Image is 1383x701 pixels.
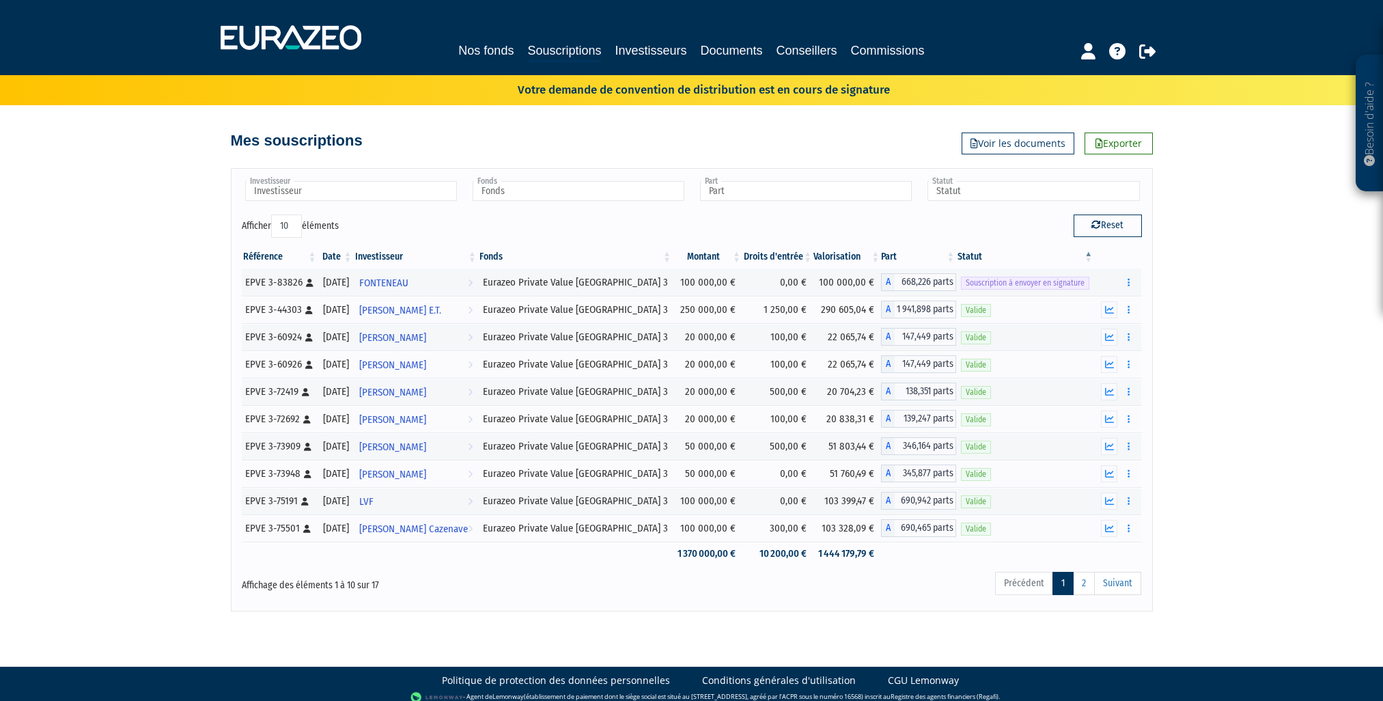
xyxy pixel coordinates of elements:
span: Valide [961,495,991,508]
span: 147,449 parts [895,355,956,373]
span: Valide [961,304,991,317]
i: Voir l'investisseur [468,435,473,460]
div: A - Eurazeo Private Value Europe 3 [881,410,956,428]
td: 22 065,74 € [813,350,881,378]
td: 100 000,00 € [673,269,742,296]
a: Investisseurs [615,41,686,60]
div: [DATE] [323,357,349,372]
td: 20 838,31 € [813,405,881,432]
div: Eurazeo Private Value [GEOGRAPHIC_DATA] 3 [483,385,668,399]
div: Eurazeo Private Value [GEOGRAPHIC_DATA] 3 [483,494,668,508]
td: 0,00 € [742,460,813,487]
a: Suivant [1094,572,1141,595]
span: A [881,519,895,537]
div: Eurazeo Private Value [GEOGRAPHIC_DATA] 3 [483,439,668,454]
span: A [881,328,895,346]
span: 690,942 parts [895,492,956,510]
div: EPVE 3-60926 [245,357,313,372]
span: 345,877 parts [895,465,956,482]
i: [Français] Personne physique [305,361,313,369]
td: 10 200,00 € [742,542,813,566]
i: Voir l'investisseur [468,380,473,405]
span: [PERSON_NAME] [359,380,426,405]
th: Montant: activer pour trier la colonne par ordre croissant [673,245,742,269]
span: Valide [961,468,991,481]
a: [PERSON_NAME] [354,378,478,405]
span: 138,351 parts [895,383,956,400]
span: 668,226 parts [895,273,956,291]
i: [Français] Personne physique [303,525,311,533]
td: 500,00 € [742,432,813,460]
td: 0,00 € [742,487,813,514]
div: EPVE 3-75501 [245,521,313,536]
i: [Français] Personne physique [304,470,311,478]
span: LVF [359,489,374,514]
div: EPVE 3-44303 [245,303,313,317]
div: Eurazeo Private Value [GEOGRAPHIC_DATA] 3 [483,357,668,372]
p: Besoin d'aide ? [1362,62,1378,185]
div: A - Eurazeo Private Value Europe 3 [881,492,956,510]
div: [DATE] [323,275,349,290]
span: [PERSON_NAME] Cazenave [359,517,468,542]
th: Investisseur: activer pour trier la colonne par ordre croissant [354,245,478,269]
span: [PERSON_NAME] [359,435,426,460]
a: FONTENEAU [354,269,478,296]
a: [PERSON_NAME] [354,350,478,378]
div: EPVE 3-72692 [245,412,313,426]
span: [PERSON_NAME] [359,353,426,378]
select: Afficheréléments [271,215,302,238]
div: Affichage des éléments 1 à 10 sur 17 [242,571,605,592]
th: Référence : activer pour trier la colonne par ordre croissant [242,245,318,269]
div: EPVE 3-60924 [245,330,313,344]
span: Valide [961,331,991,344]
label: Afficher éléments [242,215,339,238]
div: A - Eurazeo Private Value Europe 3 [881,465,956,482]
div: A - Eurazeo Private Value Europe 3 [881,355,956,373]
h4: Mes souscriptions [231,133,363,149]
div: Eurazeo Private Value [GEOGRAPHIC_DATA] 3 [483,467,668,481]
a: Documents [701,41,763,60]
div: A - Eurazeo Private Value Europe 3 [881,301,956,318]
i: [Français] Personne physique [305,333,313,342]
span: Valide [961,386,991,399]
div: Eurazeo Private Value [GEOGRAPHIC_DATA] 3 [483,330,668,344]
a: Conseillers [777,41,837,60]
div: EPVE 3-75191 [245,494,313,508]
span: A [881,465,895,482]
a: 1 [1052,572,1074,595]
div: EPVE 3-72419 [245,385,313,399]
i: [Français] Personne physique [303,415,311,424]
div: [DATE] [323,467,349,481]
a: Registre des agents financiers (Regafi) [891,692,998,701]
span: [PERSON_NAME] [359,407,426,432]
td: 100 000,00 € [673,514,742,542]
td: 290 605,04 € [813,296,881,323]
span: A [881,301,895,318]
th: Droits d'entrée: activer pour trier la colonne par ordre croissant [742,245,813,269]
i: Voir l'investisseur [468,298,473,323]
span: A [881,355,895,373]
td: 20 704,23 € [813,378,881,405]
td: 1 444 179,79 € [813,542,881,566]
i: Voir l'investisseur [468,517,473,542]
i: Voir l'investisseur [468,407,473,432]
div: A - Eurazeo Private Value Europe 3 [881,437,956,455]
th: Date: activer pour trier la colonne par ordre croissant [318,245,354,269]
td: 1 250,00 € [742,296,813,323]
a: CGU Lemonway [888,674,959,687]
td: 20 000,00 € [673,323,742,350]
td: 51 760,49 € [813,460,881,487]
a: [PERSON_NAME] [354,432,478,460]
img: 1732889491-logotype_eurazeo_blanc_rvb.png [221,25,361,50]
a: Exporter [1085,133,1153,154]
a: Politique de protection des données personnelles [442,674,670,687]
span: Valide [961,441,991,454]
span: 690,465 parts [895,519,956,537]
span: Souscription à envoyer en signature [961,277,1089,290]
div: A - Eurazeo Private Value Europe 3 [881,328,956,346]
span: A [881,437,895,455]
td: 100 000,00 € [813,269,881,296]
button: Reset [1074,215,1142,236]
p: Votre demande de convention de distribution est en cours de signature [478,79,890,98]
td: 51 803,44 € [813,432,881,460]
